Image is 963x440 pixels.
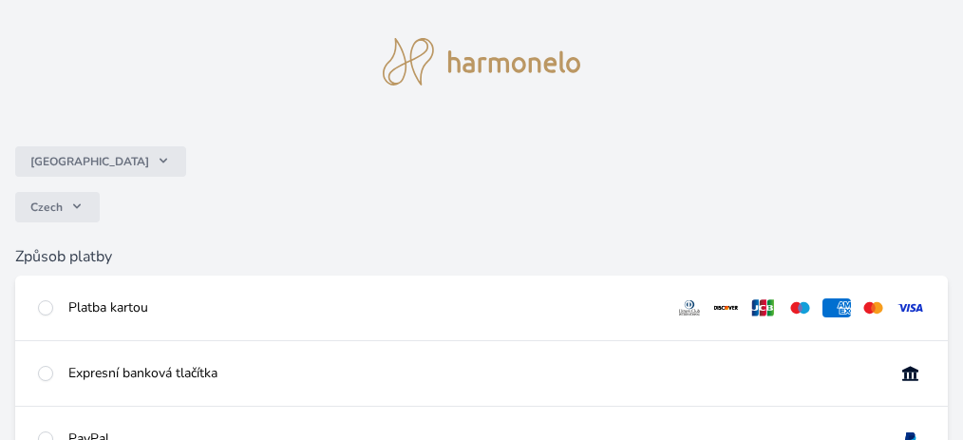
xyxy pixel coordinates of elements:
[785,298,815,317] img: maestro.svg
[15,245,948,268] h6: Způsob platby
[30,154,149,169] span: [GEOGRAPHIC_DATA]
[383,38,580,86] img: logo.svg
[748,298,778,317] img: jcb.svg
[68,364,880,383] div: Expresní banková tlačítka
[896,298,925,317] img: visa.svg
[896,364,925,383] img: onlineBanking_CZ.svg
[822,298,852,317] img: amex.svg
[15,146,186,177] button: [GEOGRAPHIC_DATA]
[15,192,100,222] button: Czech
[30,200,63,215] span: Czech
[711,298,741,317] img: discover.svg
[675,298,705,317] img: diners.svg
[859,298,888,317] img: mc.svg
[68,298,660,317] div: Platba kartou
